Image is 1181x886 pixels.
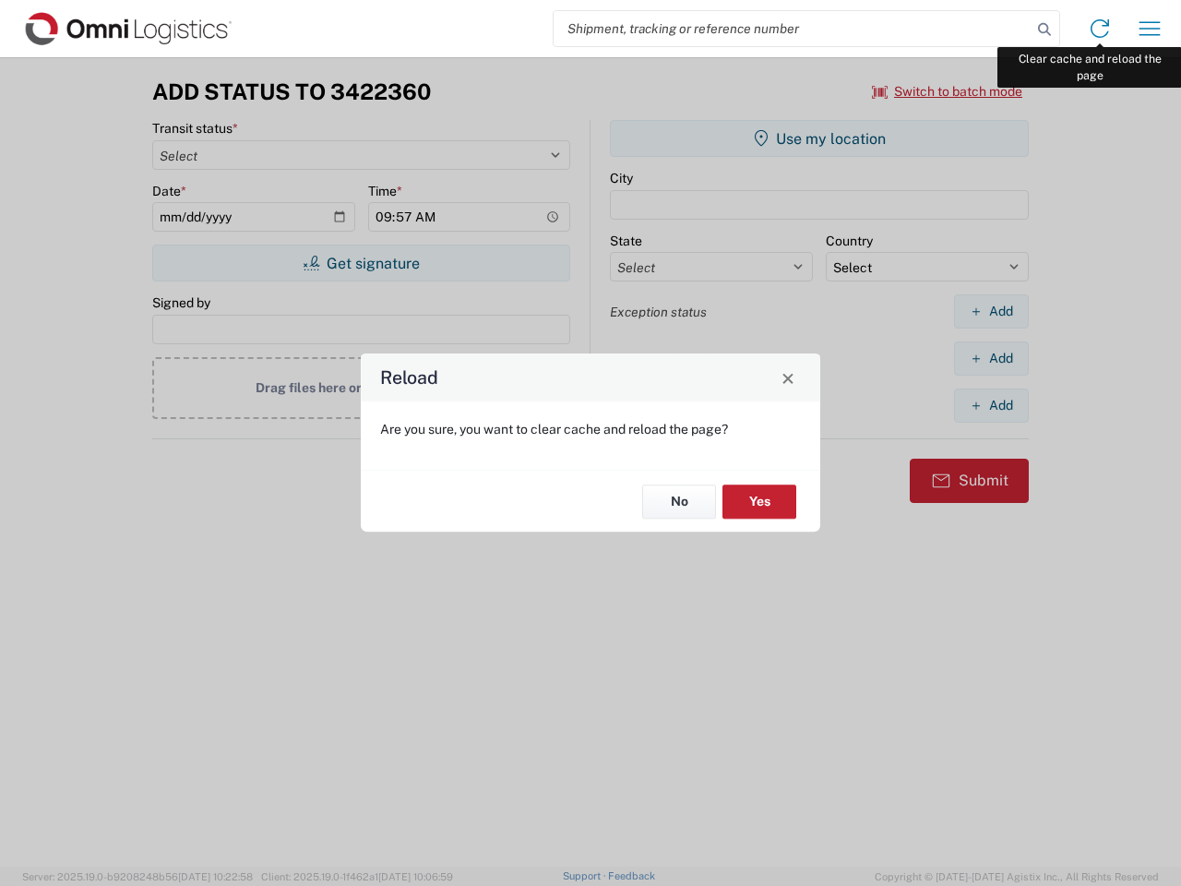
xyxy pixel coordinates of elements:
input: Shipment, tracking or reference number [554,11,1032,46]
button: Yes [722,485,796,519]
button: Close [775,365,801,390]
h4: Reload [380,365,438,391]
button: No [642,485,716,519]
p: Are you sure, you want to clear cache and reload the page? [380,421,801,437]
